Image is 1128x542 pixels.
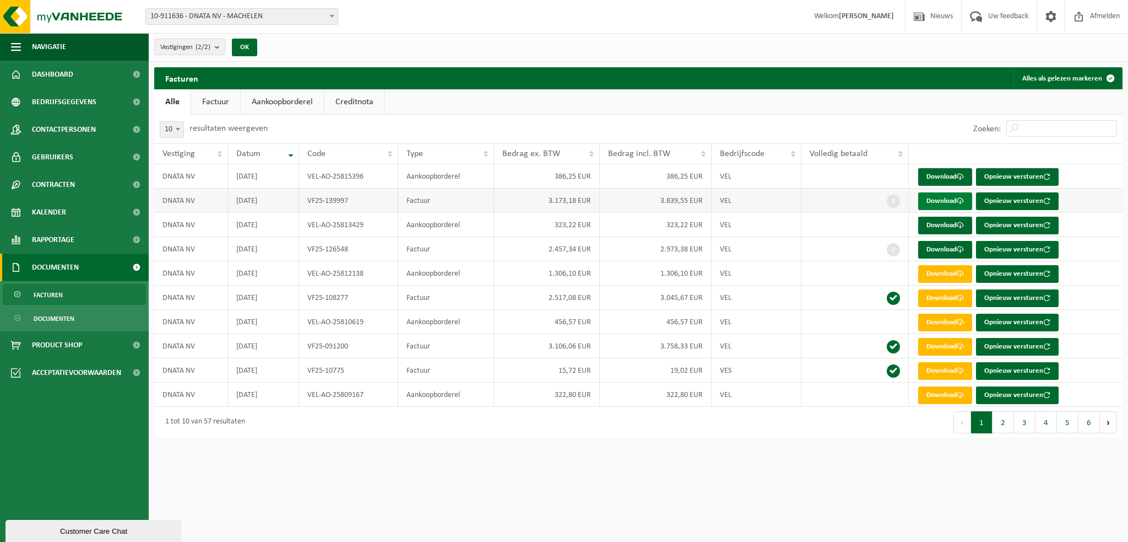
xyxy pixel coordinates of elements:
td: VF25-091200 [299,334,398,358]
span: Type [406,149,423,158]
button: Previous [953,411,971,433]
button: Opnieuw versturen [976,217,1059,234]
h2: Facturen [154,67,209,89]
td: 3.106,06 EUR [494,334,600,358]
span: Bedrijfscode [720,149,764,158]
td: [DATE] [228,213,299,237]
span: Dashboard [32,61,73,88]
td: DNATA NV [154,358,228,383]
a: Creditnota [324,89,384,115]
td: VEL-AO-25813429 [299,213,398,237]
td: DNATA NV [154,383,228,407]
button: Next [1100,411,1117,433]
td: VEL-AO-25812138 [299,261,398,286]
td: DNATA NV [154,164,228,189]
button: Opnieuw versturen [976,265,1059,283]
span: Acceptatievoorwaarden [32,359,121,387]
td: 322,80 EUR [600,383,711,407]
td: DNATA NV [154,334,228,358]
span: Bedrag incl. BTW [608,149,670,158]
span: 10-911636 - DNATA NV - MACHELEN [146,9,338,24]
a: Facturen [3,284,146,305]
span: Navigatie [32,33,66,61]
td: [DATE] [228,189,299,213]
span: Vestigingen [160,39,210,56]
count: (2/2) [196,44,210,51]
td: 2.517,08 EUR [494,286,600,310]
td: [DATE] [228,237,299,261]
td: 2.973,38 EUR [600,237,711,261]
td: VF25-126548 [299,237,398,261]
span: Contactpersonen [32,116,96,143]
td: 456,57 EUR [494,310,600,334]
a: Documenten [3,308,146,329]
td: VEL [712,334,801,358]
button: Opnieuw versturen [976,168,1059,186]
a: Aankoopborderel [241,89,324,115]
td: VF25-10775 [299,358,398,383]
td: 3.045,67 EUR [600,286,711,310]
td: VEL [712,261,801,286]
button: Opnieuw versturen [976,314,1059,331]
td: Factuur [398,334,494,358]
td: Aankoopborderel [398,310,494,334]
td: VF25-108277 [299,286,398,310]
span: Bedrijfsgegevens [32,88,96,116]
td: VF25-139997 [299,189,398,213]
span: 10-911636 - DNATA NV - MACHELEN [145,8,338,25]
a: Download [918,387,972,404]
span: Documenten [32,254,79,281]
td: Factuur [398,189,494,213]
td: DNATA NV [154,286,228,310]
td: DNATA NV [154,189,228,213]
label: resultaten weergeven [189,124,268,133]
td: DNATA NV [154,237,228,261]
button: Alles als gelezen markeren [1013,67,1121,89]
td: [DATE] [228,310,299,334]
td: 2.457,34 EUR [494,237,600,261]
label: Zoeken: [973,125,1001,133]
button: Opnieuw versturen [976,241,1059,259]
button: 3 [1014,411,1035,433]
td: 1.306,10 EUR [494,261,600,286]
button: 5 [1057,411,1078,433]
td: 1.306,10 EUR [600,261,711,286]
td: 3.758,33 EUR [600,334,711,358]
td: Aankoopborderel [398,261,494,286]
button: Opnieuw versturen [976,362,1059,380]
strong: [PERSON_NAME] [839,12,894,20]
span: Documenten [34,308,74,329]
span: 10 [160,121,184,138]
td: VEL [712,286,801,310]
button: Opnieuw versturen [976,289,1059,307]
div: 1 tot 10 van 57 resultaten [160,412,245,432]
a: Alle [154,89,191,115]
span: Code [307,149,326,158]
td: 323,22 EUR [600,213,711,237]
td: Aankoopborderel [398,213,494,237]
td: VEL-AO-25809167 [299,383,398,407]
td: VEL [712,383,801,407]
a: Download [918,217,972,234]
button: 1 [971,411,993,433]
td: Aankoopborderel [398,383,494,407]
td: [DATE] [228,286,299,310]
td: 323,22 EUR [494,213,600,237]
td: VEL [712,189,801,213]
td: Factuur [398,358,494,383]
td: VEL-AO-25815396 [299,164,398,189]
td: DNATA NV [154,261,228,286]
a: Download [918,338,972,356]
td: VEL [712,237,801,261]
span: Product Shop [32,331,82,359]
span: Vestiging [162,149,195,158]
button: OK [232,39,257,56]
span: Gebruikers [32,143,73,171]
td: Factuur [398,237,494,261]
button: Opnieuw versturen [976,192,1059,210]
button: Vestigingen(2/2) [154,39,225,55]
td: 386,25 EUR [494,164,600,189]
td: VEL [712,310,801,334]
button: Opnieuw versturen [976,338,1059,356]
